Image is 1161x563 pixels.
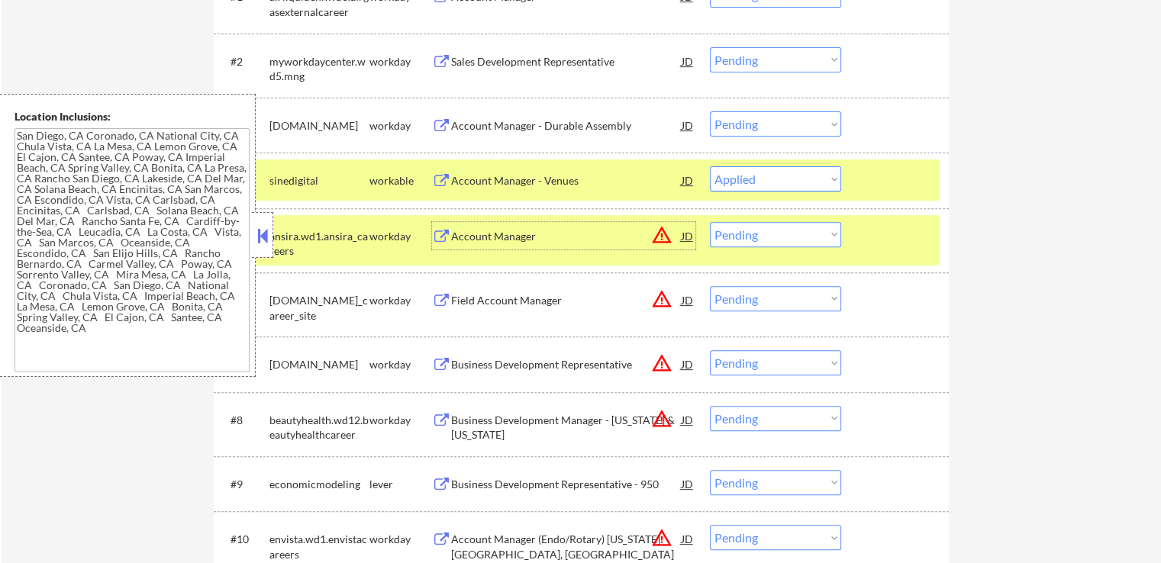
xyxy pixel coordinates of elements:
[269,477,369,492] div: economicmodeling
[451,173,682,188] div: Account Manager - Venues
[269,229,369,259] div: ansira.wd1.ansira_careers
[231,413,257,428] div: #8
[369,54,432,69] div: workday
[680,350,695,378] div: JD
[231,477,257,492] div: #9
[269,118,369,134] div: [DOMAIN_NAME]
[651,527,672,549] button: warning_amber
[680,470,695,497] div: JD
[369,229,432,244] div: workday
[680,406,695,433] div: JD
[451,477,682,492] div: Business Development Representative - 950
[680,166,695,194] div: JD
[369,357,432,372] div: workday
[269,532,369,561] div: envista.wd1.envistacareers
[369,173,432,188] div: workable
[269,173,369,188] div: sinedigital
[451,118,682,134] div: Account Manager - Durable Assembly
[369,118,432,134] div: workday
[451,532,682,561] div: Account Manager (Endo/Rotary) [US_STATE][GEOGRAPHIC_DATA], [GEOGRAPHIC_DATA]
[269,357,369,372] div: [DOMAIN_NAME]
[451,229,682,244] div: Account Manager
[269,54,369,84] div: myworkdaycenter.wd5.mng
[451,357,682,372] div: Business Development Representative
[680,47,695,75] div: JD
[680,222,695,249] div: JD
[231,532,257,547] div: #10
[269,413,369,442] div: beautyhealth.wd12.beautyhealthcareer
[269,293,369,323] div: [DOMAIN_NAME]_career_site
[680,525,695,552] div: JD
[369,413,432,428] div: workday
[451,413,682,442] div: Business Development Manager - [US_STATE] & [US_STATE]
[680,286,695,314] div: JD
[15,109,250,124] div: Location Inclusions:
[369,477,432,492] div: lever
[651,408,672,429] button: warning_amber
[231,54,257,69] div: #2
[651,224,672,246] button: warning_amber
[651,288,672,310] button: warning_amber
[369,532,432,547] div: workday
[680,111,695,139] div: JD
[451,293,682,308] div: Field Account Manager
[369,293,432,308] div: workday
[451,54,682,69] div: Sales Development Representative
[651,352,672,374] button: warning_amber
